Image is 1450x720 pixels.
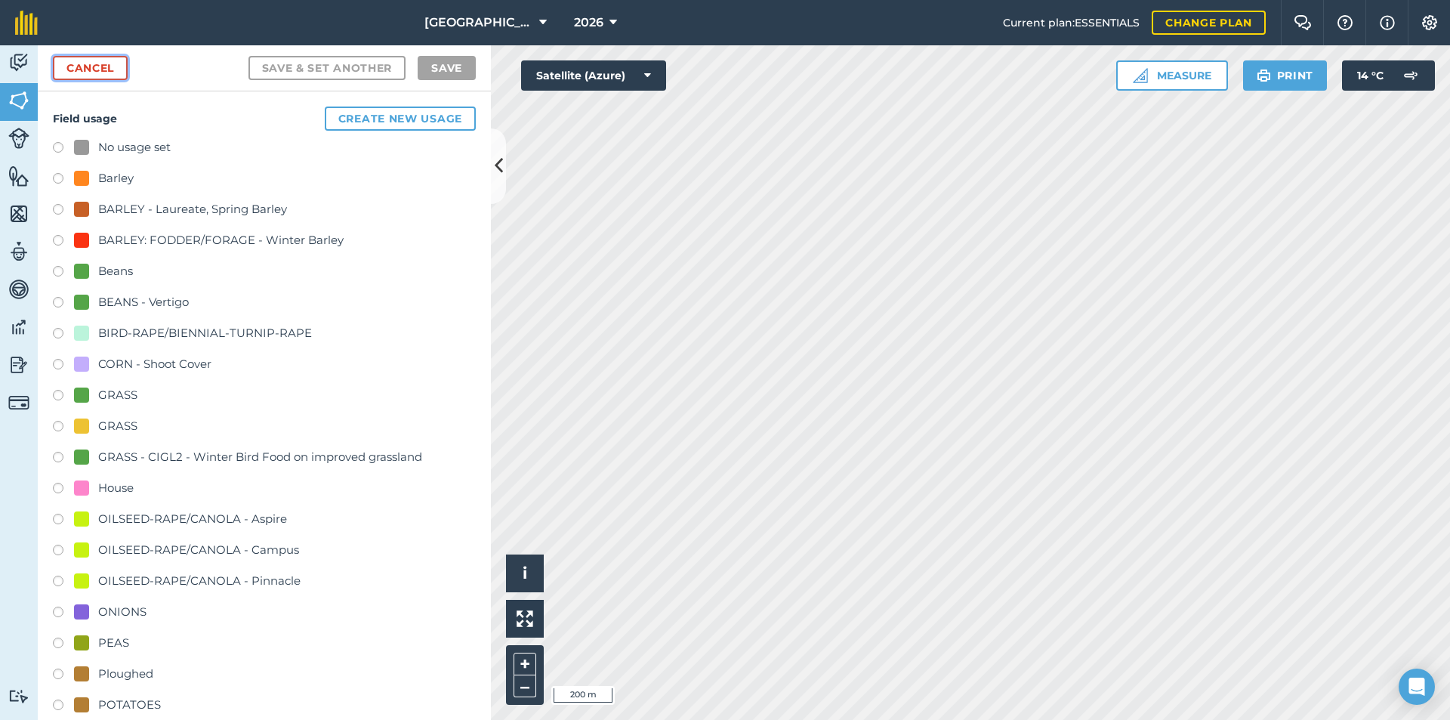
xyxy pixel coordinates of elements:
img: svg+xml;base64,PD94bWwgdmVyc2lvbj0iMS4wIiBlbmNvZGluZz0idXRmLTgiPz4KPCEtLSBHZW5lcmF0b3I6IEFkb2JlIE... [8,240,29,263]
span: 2026 [574,14,603,32]
div: GRASS - CIGL2 - Winter Bird Food on improved grassland [98,448,422,466]
button: Satellite (Azure) [521,60,666,91]
button: Create new usage [325,107,476,131]
img: svg+xml;base64,PD94bWwgdmVyc2lvbj0iMS4wIiBlbmNvZGluZz0idXRmLTgiPz4KPCEtLSBHZW5lcmF0b3I6IEFkb2JlIE... [8,128,29,149]
img: svg+xml;base64,PD94bWwgdmVyc2lvbj0iMS4wIiBlbmNvZGluZz0idXRmLTgiPz4KPCEtLSBHZW5lcmF0b3I6IEFkb2JlIE... [8,354,29,376]
div: ONIONS [98,603,147,621]
div: Open Intercom Messenger [1399,669,1435,705]
div: CORN - Shoot Cover [98,355,211,373]
img: A cog icon [1421,15,1439,30]
button: i [506,555,544,592]
div: OILSEED-RAPE/CANOLA - Campus [98,541,299,559]
button: Save & set another [248,56,406,80]
button: Save [418,56,476,80]
span: 14 ° C [1357,60,1384,91]
span: [GEOGRAPHIC_DATA] [424,14,533,32]
img: fieldmargin Logo [15,11,38,35]
img: svg+xml;base64,PHN2ZyB4bWxucz0iaHR0cDovL3d3dy53My5vcmcvMjAwMC9zdmciIHdpZHRoPSI1NiIgaGVpZ2h0PSI2MC... [8,165,29,187]
div: OILSEED-RAPE/CANOLA - Pinnacle [98,572,301,590]
div: BARLEY: FODDER/FORAGE - Winter Barley [98,231,344,249]
img: svg+xml;base64,PD94bWwgdmVyc2lvbj0iMS4wIiBlbmNvZGluZz0idXRmLTgiPz4KPCEtLSBHZW5lcmF0b3I6IEFkb2JlIE... [8,316,29,338]
img: svg+xml;base64,PD94bWwgdmVyc2lvbj0iMS4wIiBlbmNvZGluZz0idXRmLTgiPz4KPCEtLSBHZW5lcmF0b3I6IEFkb2JlIE... [1396,60,1426,91]
img: svg+xml;base64,PHN2ZyB4bWxucz0iaHR0cDovL3d3dy53My5vcmcvMjAwMC9zdmciIHdpZHRoPSIxNyIgaGVpZ2h0PSIxNy... [1380,14,1395,32]
button: – [514,675,536,697]
span: i [523,564,527,582]
div: BIRD-RAPE/BIENNIAL-TURNIP-RAPE [98,324,312,342]
button: Measure [1116,60,1228,91]
img: svg+xml;base64,PD94bWwgdmVyc2lvbj0iMS4wIiBlbmNvZGluZz0idXRmLTgiPz4KPCEtLSBHZW5lcmF0b3I6IEFkb2JlIE... [8,689,29,703]
button: + [514,653,536,675]
div: GRASS [98,417,137,435]
img: svg+xml;base64,PHN2ZyB4bWxucz0iaHR0cDovL3d3dy53My5vcmcvMjAwMC9zdmciIHdpZHRoPSI1NiIgaGVpZ2h0PSI2MC... [8,202,29,225]
img: svg+xml;base64,PHN2ZyB4bWxucz0iaHR0cDovL3d3dy53My5vcmcvMjAwMC9zdmciIHdpZHRoPSI1NiIgaGVpZ2h0PSI2MC... [8,89,29,112]
img: Four arrows, one pointing top left, one top right, one bottom right and the last bottom left [517,610,533,627]
img: A question mark icon [1336,15,1354,30]
div: House [98,479,134,497]
a: Cancel [53,56,128,80]
div: OILSEED-RAPE/CANOLA - Aspire [98,510,287,528]
div: PEAS [98,634,129,652]
img: svg+xml;base64,PHN2ZyB4bWxucz0iaHR0cDovL3d3dy53My5vcmcvMjAwMC9zdmciIHdpZHRoPSIxOSIgaGVpZ2h0PSIyNC... [1257,66,1271,85]
div: POTATOES [98,696,161,714]
div: BEANS - Vertigo [98,293,189,311]
h4: Field usage [53,107,476,131]
div: BARLEY - Laureate, Spring Barley [98,200,287,218]
img: Ruler icon [1133,68,1148,83]
div: Barley [98,169,134,187]
span: Current plan : ESSENTIALS [1003,14,1140,31]
button: Print [1243,60,1328,91]
button: 14 °C [1342,60,1435,91]
img: svg+xml;base64,PD94bWwgdmVyc2lvbj0iMS4wIiBlbmNvZGluZz0idXRmLTgiPz4KPCEtLSBHZW5lcmF0b3I6IEFkb2JlIE... [8,278,29,301]
div: No usage set [98,138,171,156]
img: Two speech bubbles overlapping with the left bubble in the forefront [1294,15,1312,30]
img: svg+xml;base64,PD94bWwgdmVyc2lvbj0iMS4wIiBlbmNvZGluZz0idXRmLTgiPz4KPCEtLSBHZW5lcmF0b3I6IEFkb2JlIE... [8,51,29,74]
div: Ploughed [98,665,153,683]
div: GRASS [98,386,137,404]
div: Beans [98,262,133,280]
img: svg+xml;base64,PD94bWwgdmVyc2lvbj0iMS4wIiBlbmNvZGluZz0idXRmLTgiPz4KPCEtLSBHZW5lcmF0b3I6IEFkb2JlIE... [8,392,29,413]
a: Change plan [1152,11,1266,35]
